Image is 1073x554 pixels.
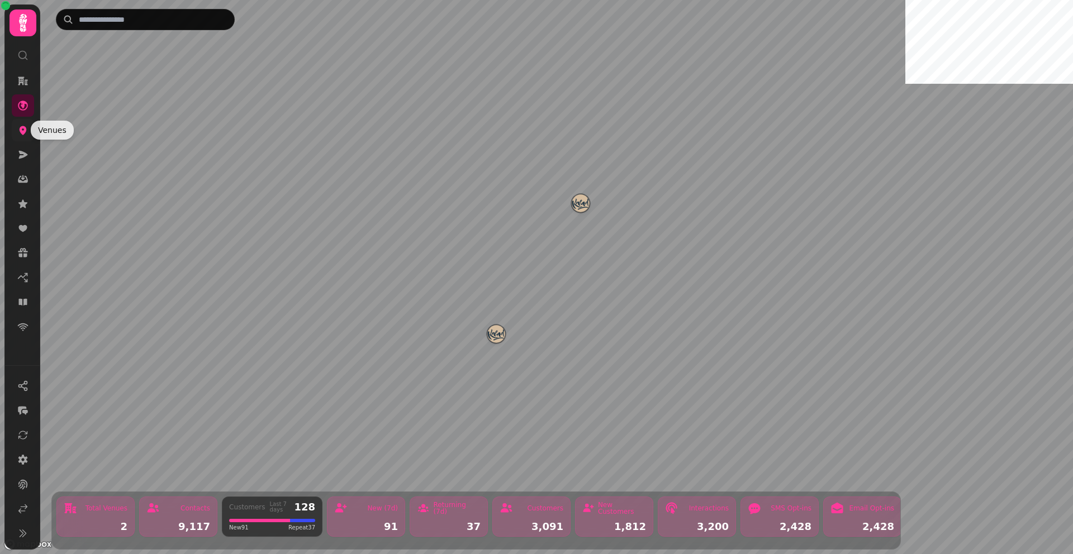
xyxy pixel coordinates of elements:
[572,194,590,212] button: Maidenhead Pizzeria
[294,502,315,512] div: 128
[86,505,127,512] div: Total Venues
[146,522,210,532] div: 9,117
[3,538,53,551] a: Mapbox logo
[572,194,590,216] div: Map marker
[181,505,210,512] div: Contacts
[598,502,646,515] div: New Customers
[689,505,729,512] div: Interactions
[665,522,729,532] div: 3,200
[433,502,481,515] div: Returning (7d)
[31,121,74,140] div: Venues
[229,523,249,532] span: New 91
[367,505,398,512] div: New (7d)
[500,522,563,532] div: 3,091
[487,325,505,346] div: Map marker
[64,522,127,532] div: 2
[270,502,290,513] div: Last 7 days
[229,504,265,510] div: Customers
[582,522,646,532] div: 1,812
[417,522,481,532] div: 37
[849,505,894,512] div: Email Opt-ins
[771,505,811,512] div: SMS Opt-ins
[487,325,505,343] button: Wokingham Pizzeria
[748,522,811,532] div: 2,428
[334,522,398,532] div: 91
[830,522,894,532] div: 2,428
[288,523,315,532] span: Repeat 37
[527,505,563,512] div: Customers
